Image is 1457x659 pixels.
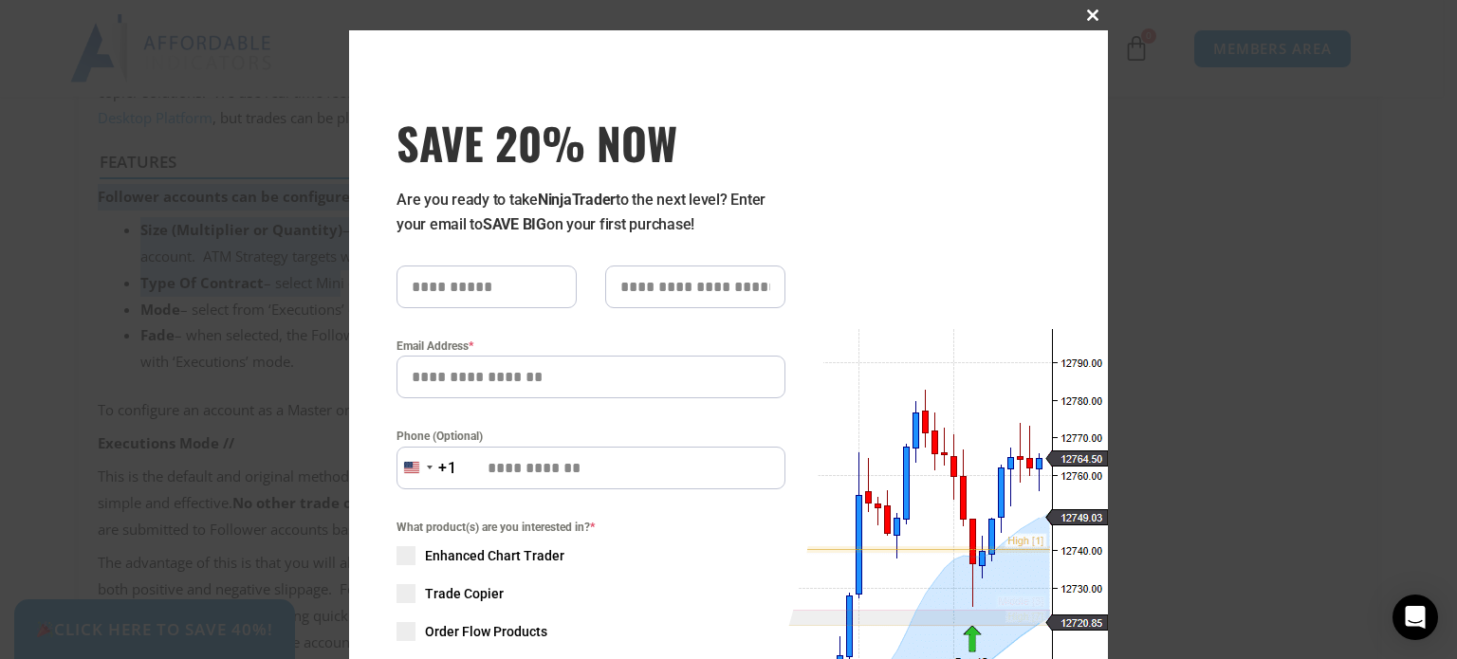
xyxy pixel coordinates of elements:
span: What product(s) are you interested in? [397,518,785,537]
label: Trade Copier [397,584,785,603]
label: Phone (Optional) [397,427,785,446]
div: +1 [438,456,457,481]
label: Enhanced Chart Trader [397,546,785,565]
strong: SAVE BIG [483,215,546,233]
label: Email Address [397,337,785,356]
p: Are you ready to take to the next level? Enter your email to on your first purchase! [397,188,785,237]
button: Selected country [397,447,457,489]
span: Order Flow Products [425,622,547,641]
span: SAVE 20% NOW [397,116,785,169]
strong: NinjaTrader [538,191,616,209]
div: Open Intercom Messenger [1392,595,1438,640]
span: Enhanced Chart Trader [425,546,564,565]
label: Order Flow Products [397,622,785,641]
span: Trade Copier [425,584,504,603]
